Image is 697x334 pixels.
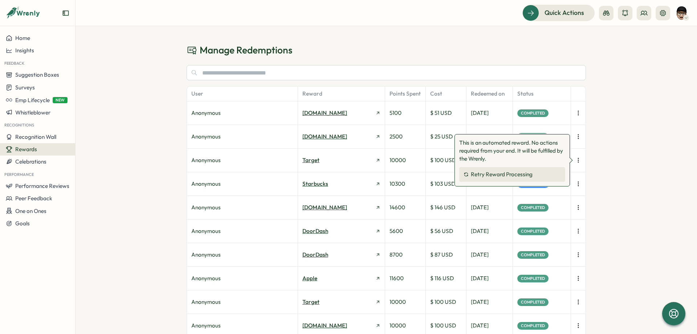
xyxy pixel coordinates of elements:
[385,267,426,290] div: 11600
[517,133,549,141] span: Completed
[471,227,489,235] span: [DATE]
[187,172,298,196] div: Anonymous
[302,227,328,235] p: DoorDash
[430,298,456,306] span: $ 100 USD
[187,101,298,125] div: Anonymous
[471,251,489,259] span: [DATE]
[302,204,347,212] p: [DOMAIN_NAME]
[15,35,30,41] span: Home
[459,139,565,163] p: This is an automated reward. No actions required from your end. It will be fulfilled by the Wrenly.
[517,322,549,330] span: Completed
[517,109,549,117] span: Completed
[430,204,455,212] span: $ 146 USD
[459,167,565,182] button: Retry Reward Processing
[385,86,426,101] div: Points Spent
[385,101,426,125] div: 5100
[517,298,549,306] span: Completed
[15,195,52,202] span: Peer Feedback
[15,133,56,140] span: Recognition Wall
[302,274,317,282] p: Apple
[15,97,50,104] span: Emp Lifecycle
[385,149,426,172] div: 10000
[187,125,298,148] div: Anonymous
[187,196,298,219] div: Anonymous
[471,204,489,212] span: [DATE]
[187,220,298,243] div: Anonymous
[302,322,347,330] p: [DOMAIN_NAME]
[302,322,380,330] a: [DOMAIN_NAME]
[302,156,380,164] a: Target
[15,208,46,214] span: One on Ones
[517,275,549,282] span: Completed
[15,84,35,91] span: Surveys
[385,125,426,148] div: 2500
[471,322,489,330] span: [DATE]
[302,133,347,141] p: [DOMAIN_NAME]
[187,149,298,172] div: Anonymous
[302,109,380,117] a: [DOMAIN_NAME]
[15,47,34,54] span: Insights
[302,180,328,188] p: Starbucks
[545,8,584,17] span: Quick Actions
[302,133,380,141] a: [DOMAIN_NAME]
[471,298,489,306] span: [DATE]
[302,251,328,259] p: DoorDash
[15,182,69,189] span: Performance Reviews
[302,180,380,188] a: Starbucks
[430,180,455,188] span: $ 103 USD
[15,146,37,153] span: Rewards
[302,298,319,306] p: Target
[302,274,380,282] a: Apple
[471,109,489,117] span: [DATE]
[466,86,513,101] div: Redeemed on
[517,251,549,259] span: Completed
[15,158,46,165] span: Celebrations
[62,9,69,17] button: Expand sidebar
[430,156,456,164] span: $ 100 USD
[517,228,549,235] span: Completed
[200,44,292,56] span: Manage Redemptions
[298,86,385,101] div: Reward
[302,204,380,212] a: [DOMAIN_NAME]
[302,298,380,306] a: Target
[53,97,68,103] span: NEW
[302,227,380,235] a: DoorDash
[15,71,59,78] span: Suggestion Boxes
[517,204,549,212] span: Completed
[385,220,426,243] div: 5600
[471,133,489,141] span: [DATE]
[187,290,298,314] div: Anonymous
[674,6,688,20] img: Eric Matthews
[426,86,466,101] div: Cost
[385,243,426,266] div: 8700
[385,290,426,314] div: 10000
[187,267,298,290] div: Anonymous
[430,274,454,282] span: $ 116 USD
[385,172,426,196] div: 10300
[302,251,380,259] a: DoorDash
[430,227,453,235] span: $ 56 USD
[302,109,347,117] p: [DOMAIN_NAME]
[15,109,50,116] span: Whistleblower
[430,109,452,117] span: $ 51 USD
[522,5,595,21] button: Quick Actions
[430,133,453,141] span: $ 25 USD
[15,220,30,227] span: Goals
[513,86,571,101] div: Status
[471,274,489,282] span: [DATE]
[187,243,298,266] div: Anonymous
[471,171,533,178] span: Retry Reward Processing
[187,86,298,101] div: User
[385,196,426,219] div: 14600
[302,156,319,164] p: Target
[430,251,453,259] span: $ 87 USD
[430,322,456,330] span: $ 100 USD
